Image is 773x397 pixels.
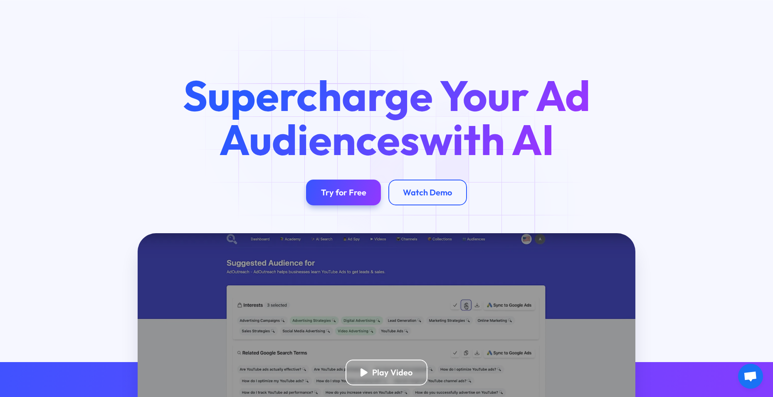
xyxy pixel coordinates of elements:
[321,187,366,198] div: Try for Free
[738,364,763,389] a: Mở cuộc trò chuyện
[165,74,608,161] h1: Supercharge Your Ad Audiences
[372,367,412,378] div: Play Video
[420,113,554,166] span: with AI
[306,180,381,205] a: Try for Free
[403,187,452,198] div: Watch Demo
